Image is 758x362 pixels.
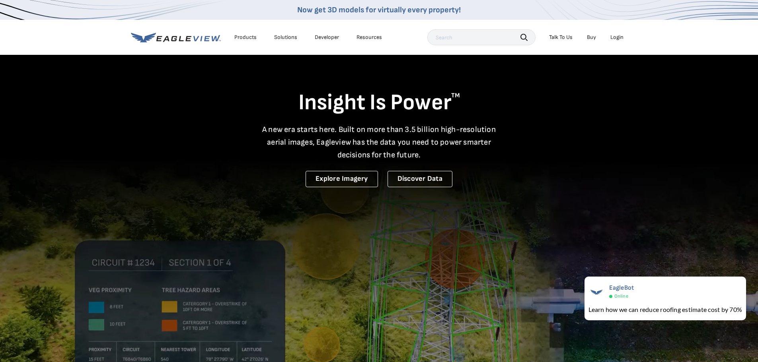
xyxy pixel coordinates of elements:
[549,34,573,41] div: Talk To Us
[588,305,742,314] div: Learn how we can reduce roofing estimate cost by 70%
[610,34,624,41] div: Login
[588,284,604,300] img: EagleBot
[306,171,378,187] a: Explore Imagery
[614,293,628,299] span: Online
[587,34,596,41] a: Buy
[451,92,460,99] sup: TM
[274,34,297,41] div: Solutions
[427,29,536,45] input: Search
[357,34,382,41] div: Resources
[388,171,452,187] a: Discover Data
[131,89,627,117] h1: Insight Is Power
[234,34,257,41] div: Products
[315,34,339,41] a: Developer
[609,284,634,292] span: EagleBot
[297,5,461,15] a: Now get 3D models for virtually every property!
[257,123,501,161] p: A new era starts here. Built on more than 3.5 billion high-resolution aerial images, Eagleview ha...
